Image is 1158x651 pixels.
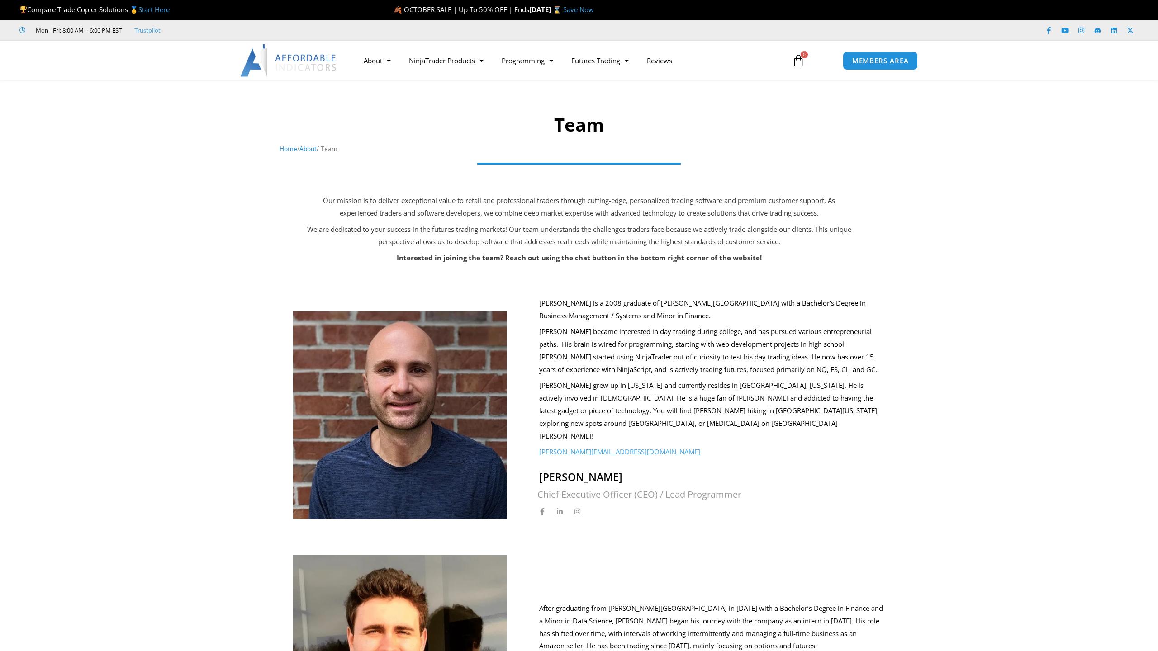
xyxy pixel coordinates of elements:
p: We are dedicated to your success in the futures trading markets! Our team understands the challen... [305,223,853,249]
a: About [299,144,317,153]
a: 0 [778,47,818,74]
img: 🏆 [20,6,27,13]
strong: Interested in joining the team? Reach out using the chat button in the bottom right corner of the... [397,253,762,262]
strong: [DATE] ⌛ [529,5,563,14]
a: Futures Trading [562,50,638,71]
p: [PERSON_NAME] became interested in day trading during college, and has pursued various entreprene... [539,325,883,376]
span: Mon - Fri: 8:00 AM – 6:00 PM EST [33,25,122,36]
span: MEMBERS AREA [852,57,909,64]
a: Programming [493,50,562,71]
p: [PERSON_NAME] is a 2008 graduate of [PERSON_NAME][GEOGRAPHIC_DATA] with a Bachelor’s Degree in Bu... [539,297,883,322]
nav: Menu [355,50,782,71]
a: Start Here [138,5,170,14]
h2: [PERSON_NAME] [539,471,883,484]
a: Reviews [638,50,681,71]
a: About [355,50,400,71]
a: Save Now [563,5,594,14]
h2: Chief Executive Officer (CEO) / Lead Programmer [537,489,883,500]
span: Compare Trade Copier Solutions 🥇 [19,5,170,14]
a: Home [280,144,297,153]
span: 🍂 OCTOBER SALE | Up To 50% OFF | Ends [394,5,529,14]
a: NinjaTrader Products [400,50,493,71]
p: [PERSON_NAME] grew up in [US_STATE] and currently resides in [GEOGRAPHIC_DATA], [US_STATE]. He is... [539,379,883,442]
a: MEMBERS AREA [843,52,918,70]
a: [PERSON_NAME][EMAIL_ADDRESS][DOMAIN_NAME] [539,447,700,456]
nav: Breadcrumb [280,143,879,155]
p: Our mission is to deliver exceptional value to retail and professional traders through cutting-ed... [305,194,853,220]
span: 0 [801,51,808,58]
img: LogoAI | Affordable Indicators – NinjaTrader [240,44,337,77]
img: joel | Affordable Indicators – NinjaTrader [293,311,507,519]
a: Trustpilot [134,25,161,36]
h1: Team [280,112,879,137]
